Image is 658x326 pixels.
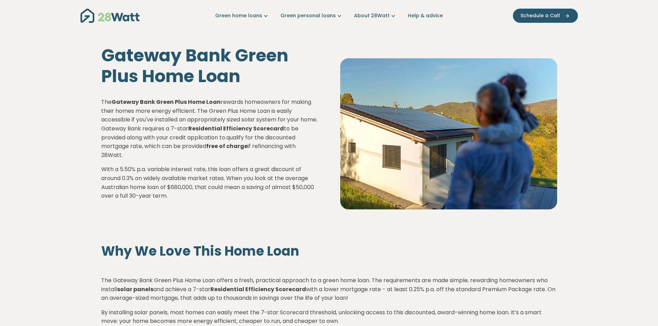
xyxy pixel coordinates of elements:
[521,12,560,19] span: Schedule a Call
[101,276,557,303] p: The Gateway Bank Green Plus Home Loan offers a fresh, practical approach to a green home loan. Th...
[210,285,306,293] strong: Residential Efficiency Scorecard
[280,12,343,19] a: Green personal loans
[80,9,140,23] img: 28Watt
[101,308,557,326] p: By installing solar panels, most homes can easily meet the 7-star Scorecard threshold, unlocking ...
[80,7,578,24] nav: Main navigation
[101,243,557,259] h2: Why We Love This Home Loan
[112,98,221,106] strong: Gateway Bank Green Plus Home Loan
[206,142,248,150] strong: free of charge
[408,12,443,19] a: Help & advice
[101,98,318,159] p: The rewards homeowners for making their homes more energy efficient. The Green Plus Home Loan is ...
[101,165,318,200] p: With a 5.50% p.a. variable interest rate, this loan offers a great discount of around 0.3% on wid...
[101,45,318,87] h1: Gateway Bank Green Plus Home Loan
[215,12,269,19] a: Green home loans
[188,125,284,132] strong: Residential Efficiency Scorecard
[117,285,153,293] strong: solar panels
[354,12,397,19] a: About 28Watt
[513,9,578,23] button: Schedule a Call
